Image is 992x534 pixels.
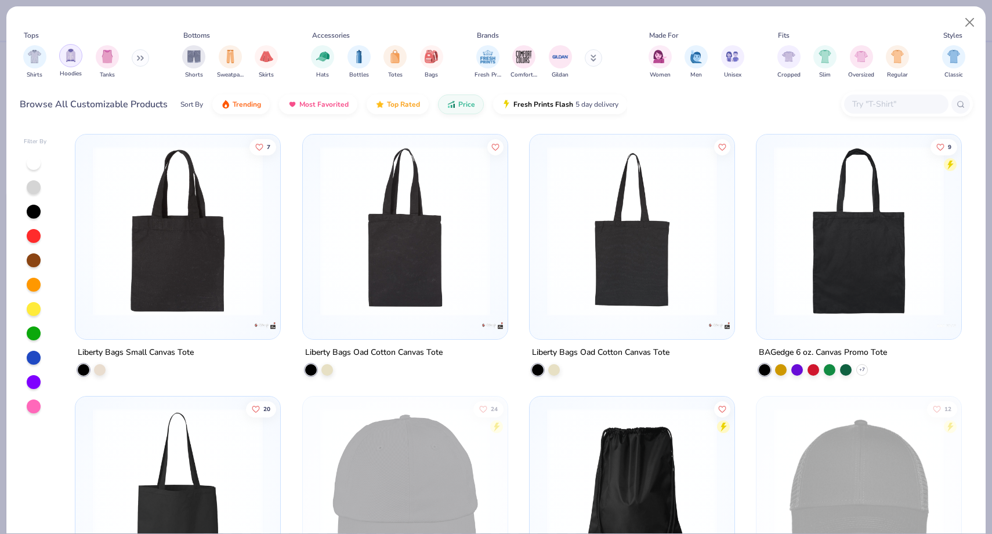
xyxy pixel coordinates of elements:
[726,50,739,63] img: Unisex Image
[305,346,443,360] div: Liberty Bags Oad Cotton Canvas Tote
[27,71,42,79] span: Shirts
[724,71,741,79] span: Unisex
[768,146,950,316] img: 27b5c7c3-e969-429a-aedd-a97ddab816ce
[759,346,887,360] div: BAGedge 6 oz. Canvas Promo Tote
[511,45,537,79] div: filter for Comfort Colors
[947,50,961,63] img: Classic Image
[349,71,369,79] span: Bottles
[180,99,203,110] div: Sort By
[438,95,484,114] button: Price
[383,45,407,79] div: filter for Totes
[24,137,47,146] div: Filter By
[59,45,82,79] button: filter button
[224,50,237,63] img: Sweatpants Image
[813,45,837,79] div: filter for Slim
[515,48,533,66] img: Comfort Colors Image
[28,50,41,63] img: Shirts Image
[96,45,119,79] button: filter button
[233,100,261,109] span: Trending
[288,100,297,109] img: most_fav.gif
[475,71,501,79] span: Fresh Prints
[511,45,537,79] button: filter button
[493,95,627,114] button: Fresh Prints Flash5 day delivery
[479,48,497,66] img: Fresh Prints Image
[855,50,868,63] img: Oversized Image
[101,50,114,63] img: Tanks Image
[944,406,951,412] span: 12
[259,71,274,79] span: Skirts
[653,50,667,63] img: Women Image
[848,45,874,79] div: filter for Oversized
[78,346,194,360] div: Liberty Bags Small Canvas Tote
[935,314,958,337] img: BAGedge logo
[246,401,276,417] button: Like
[649,45,672,79] div: filter for Women
[649,30,678,41] div: Made For
[549,45,572,79] button: filter button
[690,50,703,63] img: Men Image
[387,100,420,109] span: Top Rated
[100,71,115,79] span: Tanks
[496,146,678,316] img: fee0796b-e86a-466e-b8fd-f4579757b005
[96,45,119,79] div: filter for Tanks
[859,366,865,373] span: + 7
[848,71,874,79] span: Oversized
[475,45,501,79] button: filter button
[475,45,501,79] div: filter for Fresh Prints
[267,144,270,150] span: 7
[886,45,909,79] button: filter button
[420,45,443,79] button: filter button
[212,95,270,114] button: Trending
[347,45,371,79] div: filter for Bottles
[777,71,801,79] span: Cropped
[490,406,497,412] span: 24
[959,12,981,34] button: Close
[942,45,965,79] div: filter for Classic
[942,45,965,79] button: filter button
[187,50,201,63] img: Shorts Image
[851,97,940,111] input: Try "T-Shirt"
[185,71,203,79] span: Shorts
[714,401,730,417] button: Like
[425,71,438,79] span: Bags
[375,100,385,109] img: TopRated.gif
[425,50,437,63] img: Bags Image
[685,45,708,79] div: filter for Men
[943,30,962,41] div: Styles
[59,44,82,78] div: filter for Hoodies
[311,45,334,79] div: filter for Hats
[552,71,569,79] span: Gildan
[60,70,82,78] span: Hoodies
[388,71,403,79] span: Totes
[502,100,511,109] img: flash.gif
[511,71,537,79] span: Comfort Colors
[575,98,618,111] span: 5 day delivery
[813,45,837,79] button: filter button
[848,45,874,79] button: filter button
[777,45,801,79] button: filter button
[650,71,671,79] span: Women
[477,30,499,41] div: Brands
[513,100,573,109] span: Fresh Prints Flash
[777,45,801,79] div: filter for Cropped
[931,139,957,155] button: Like
[552,48,569,66] img: Gildan Image
[685,45,708,79] button: filter button
[721,45,744,79] button: filter button
[819,50,831,63] img: Slim Image
[458,100,475,109] span: Price
[24,30,39,41] div: Tops
[263,406,270,412] span: 20
[221,100,230,109] img: trending.gif
[927,401,957,417] button: Like
[481,314,504,337] img: Liberty Bags logo
[487,139,503,155] button: Like
[316,71,329,79] span: Hats
[353,50,365,63] img: Bottles Image
[316,50,330,63] img: Hats Image
[217,71,244,79] span: Sweatpants
[948,144,951,150] span: 9
[217,45,244,79] button: filter button
[886,45,909,79] div: filter for Regular
[383,45,407,79] button: filter button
